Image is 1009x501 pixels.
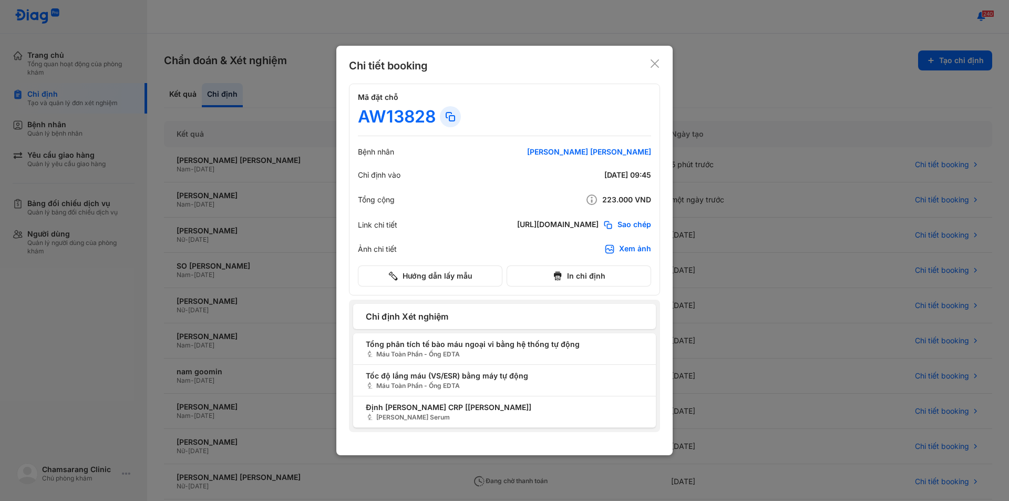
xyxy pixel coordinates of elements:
div: 223.000 VND [525,193,651,206]
div: Tổng cộng [358,195,395,205]
span: Máu Toàn Phần - Ống EDTA [366,381,643,391]
div: Bệnh nhân [358,147,394,157]
span: Sao chép [617,220,651,230]
div: AW13828 [358,106,436,127]
button: Hướng dẫn lấy mẫu [358,265,502,287]
div: Link chi tiết [358,220,397,230]
div: [DATE] 09:45 [525,170,651,180]
div: Xem ảnh [619,244,651,254]
span: Tốc độ lắng máu (VS/ESR) bằng máy tự động [366,370,643,381]
span: Máu Toàn Phần - Ống EDTA [366,350,643,359]
div: Ảnh chi tiết [358,244,397,254]
span: Định [PERSON_NAME] CRP [[PERSON_NAME]] [366,402,643,413]
button: In chỉ định [507,265,651,287]
h4: Mã đặt chỗ [358,93,651,102]
div: Chỉ định vào [358,170,400,180]
span: Chỉ định Xét nghiệm [366,310,643,323]
div: [PERSON_NAME] [PERSON_NAME] [525,147,651,157]
span: Tổng phân tích tế bào máu ngoại vi bằng hệ thống tự động [366,339,643,350]
div: [URL][DOMAIN_NAME] [517,220,599,230]
div: Chi tiết booking [349,58,428,73]
span: [PERSON_NAME] Serum [366,413,643,422]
